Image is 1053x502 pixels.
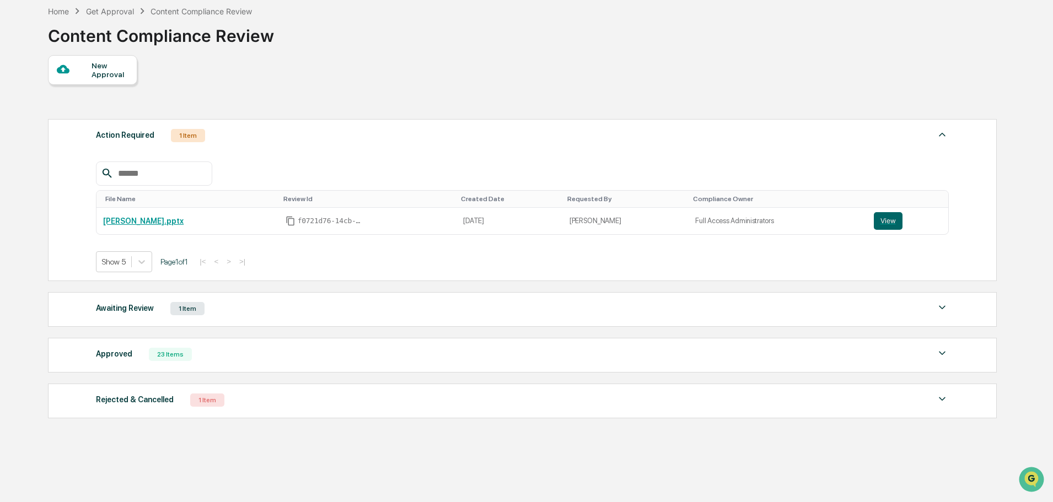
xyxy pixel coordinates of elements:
[283,195,453,203] div: Toggle SortBy
[96,392,174,407] div: Rejected & Cancelled
[22,150,31,159] img: 1746055101610-c473b297-6a78-478c-a979-82029cc54cd1
[92,61,128,79] div: New Approval
[110,244,133,252] span: Pylon
[91,196,137,207] span: Attestations
[567,195,685,203] div: Toggle SortBy
[689,208,867,234] td: Full Access Administrators
[874,212,902,230] button: View
[22,217,69,228] span: Data Lookup
[11,218,20,226] div: 🔎
[236,257,249,266] button: >|
[80,197,89,206] div: 🗄️
[86,7,134,16] div: Get Approval
[98,150,120,159] span: [DATE]
[187,88,201,101] button: Start new chat
[298,217,364,225] span: f0721d76-14cb-4136-a0b2-80abbf9df85a
[103,217,184,225] a: [PERSON_NAME].pptx
[23,84,43,104] img: 8933085812038_c878075ebb4cc5468115_72.jpg
[7,191,76,211] a: 🖐️Preclearance
[11,139,29,157] img: Jack Rasmussen
[461,195,558,203] div: Toggle SortBy
[50,95,152,104] div: We're available if you need us!
[96,301,154,315] div: Awaiting Review
[11,23,201,41] p: How can we help?
[34,150,89,159] span: [PERSON_NAME]
[936,347,949,360] img: caret
[48,17,274,46] div: Content Compliance Review
[170,302,205,315] div: 1 Item
[149,348,192,361] div: 23 Items
[151,7,252,16] div: Content Compliance Review
[11,122,74,131] div: Past conversations
[1018,466,1047,495] iframe: Open customer support
[171,129,205,142] div: 1 Item
[22,196,71,207] span: Preclearance
[211,257,222,266] button: <
[92,150,95,159] span: •
[171,120,201,133] button: See all
[76,191,141,211] a: 🗄️Attestations
[160,257,188,266] span: Page 1 of 1
[936,392,949,406] img: caret
[190,393,224,407] div: 1 Item
[48,7,69,16] div: Home
[456,208,562,234] td: [DATE]
[876,195,944,203] div: Toggle SortBy
[936,128,949,141] img: caret
[96,128,154,142] div: Action Required
[693,195,862,203] div: Toggle SortBy
[874,212,942,230] a: View
[11,197,20,206] div: 🖐️
[105,195,274,203] div: Toggle SortBy
[563,208,689,234] td: [PERSON_NAME]
[7,212,74,232] a: 🔎Data Lookup
[50,84,181,95] div: Start new chat
[286,216,296,226] span: Copy Id
[96,347,132,361] div: Approved
[78,243,133,252] a: Powered byPylon
[223,257,234,266] button: >
[196,257,209,266] button: |<
[936,301,949,314] img: caret
[11,84,31,104] img: 1746055101610-c473b297-6a78-478c-a979-82029cc54cd1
